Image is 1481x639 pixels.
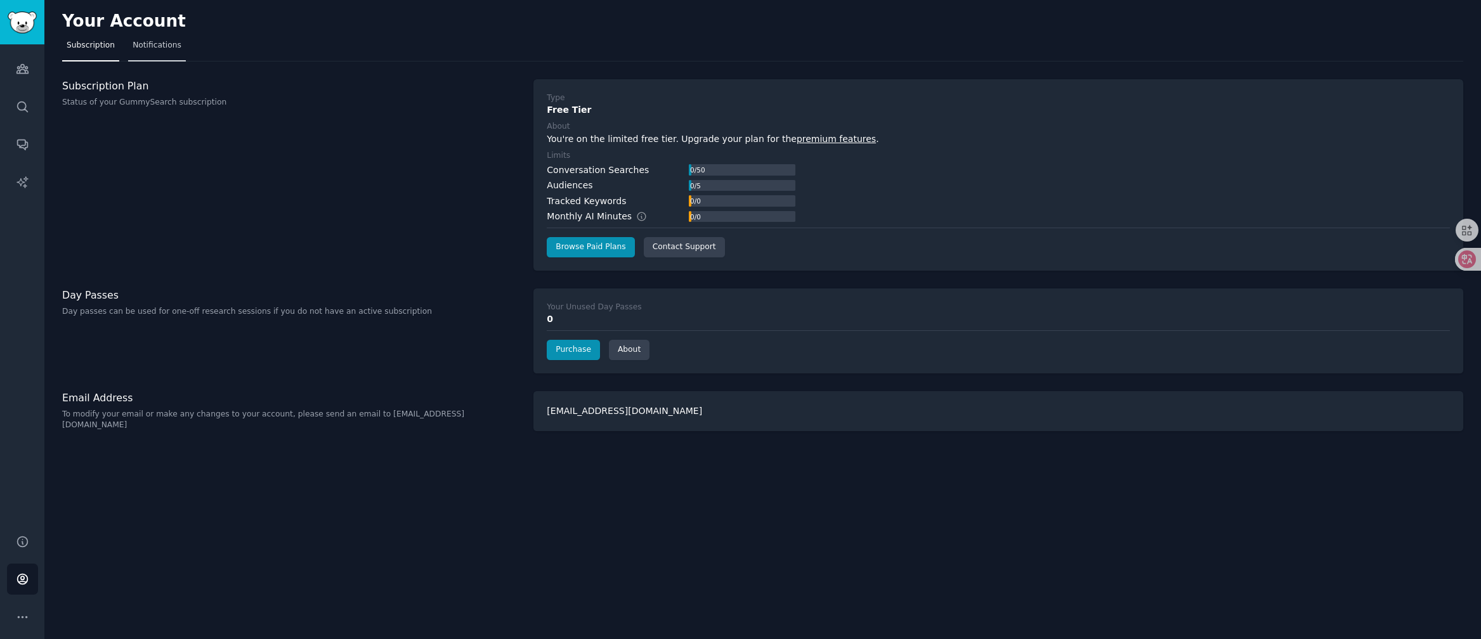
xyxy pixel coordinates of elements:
[547,313,1450,326] div: 0
[547,93,564,104] div: Type
[62,288,520,302] h3: Day Passes
[547,210,660,223] div: Monthly AI Minutes
[547,103,1450,117] div: Free Tier
[547,195,626,208] div: Tracked Keywords
[689,195,701,207] div: 0 / 0
[62,391,520,404] h3: Email Address
[62,409,520,431] p: To modify your email or make any changes to your account, please send an email to [EMAIL_ADDRESS]...
[133,40,181,51] span: Notifications
[689,164,706,176] div: 0 / 50
[644,237,725,257] a: Contact Support
[128,35,186,61] a: Notifications
[8,11,37,34] img: GummySearch logo
[547,302,641,313] div: Your Unused Day Passes
[67,40,115,51] span: Subscription
[689,180,701,191] div: 0 / 5
[547,150,570,162] div: Limits
[609,340,649,360] a: About
[62,97,520,108] p: Status of your GummySearch subscription
[62,11,186,32] h2: Your Account
[547,121,570,132] div: About
[62,35,119,61] a: Subscription
[797,134,876,144] a: premium features
[547,179,592,192] div: Audiences
[62,79,520,93] h3: Subscription Plan
[547,132,1450,146] div: You're on the limited free tier. Upgrade your plan for the .
[547,237,634,257] a: Browse Paid Plans
[689,211,701,223] div: 0 / 0
[533,391,1463,431] div: [EMAIL_ADDRESS][DOMAIN_NAME]
[62,306,520,318] p: Day passes can be used for one-off research sessions if you do not have an active subscription
[547,164,649,177] div: Conversation Searches
[547,340,600,360] a: Purchase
